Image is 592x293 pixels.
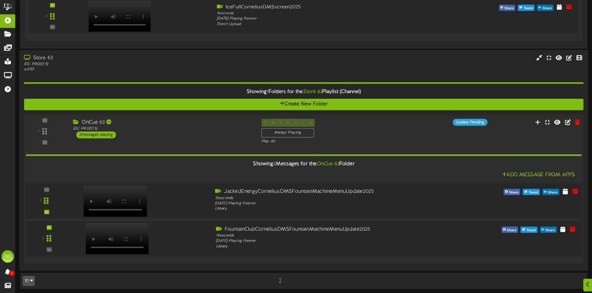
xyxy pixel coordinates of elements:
button: Share [540,227,557,233]
span: Share [506,227,518,234]
button: Tweet [523,189,540,195]
div: JackedEnergyCorneliusDMSFountainMachineMenuUpdate2025 [215,188,439,195]
div: Play All [261,139,393,144]
div: [DATE] - Playing Forever [217,16,436,21]
button: 10 [23,276,35,286]
span: Tweet [525,227,537,234]
div: IDC PRO ( 12:5 ) [24,62,252,67]
button: Tweet [518,5,535,11]
span: 0 [9,270,15,276]
div: 2 messages playing [76,131,116,138]
span: Share [503,5,515,12]
button: Share [537,5,553,11]
div: 9 seconds [217,11,436,16]
span: Share [541,5,553,12]
div: OnCue 63 [73,119,252,126]
button: Share [543,189,559,195]
div: NB [2,250,14,263]
span: Share [508,189,520,196]
span: 1 [267,89,268,95]
div: FountainClubCorneliusDMSFountainMachineMenuUpdate2025 [216,226,438,233]
div: # 12157 [24,67,252,72]
div: Showing Folders for the Playlist (Channel) [19,86,588,99]
span: Share [547,189,559,196]
button: Share [499,5,516,11]
div: Direct Upload [217,22,436,27]
button: Create New Folder [24,99,583,110]
span: Tweet [527,189,539,196]
span: 1 [277,277,282,284]
div: 19 seconds [216,233,438,238]
div: [DATE] - Playing Forever [215,201,439,206]
button: Share [503,189,520,195]
div: IDC PRO ( 12:5 ) [73,126,252,131]
button: Tweet [521,227,538,233]
div: Always Playing [261,128,314,138]
div: IceFullCorneliusDMSscreen2025 [217,4,436,11]
div: Update Pending [453,119,487,126]
i: Store 63 [303,89,322,95]
div: 15 seconds [215,195,439,201]
div: [DATE] - Playing Forever [216,239,438,244]
div: Showing Messages for the Folder [21,158,586,171]
div: Store 63 [24,55,252,62]
button: Share [502,227,518,233]
span: Share [544,227,556,234]
button: Add Message From Apps [500,171,577,179]
span: Tweet [522,5,534,12]
div: Library [216,244,438,249]
div: Library [215,206,439,212]
span: 2 [273,162,276,167]
i: OnCue 63 [316,162,339,167]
